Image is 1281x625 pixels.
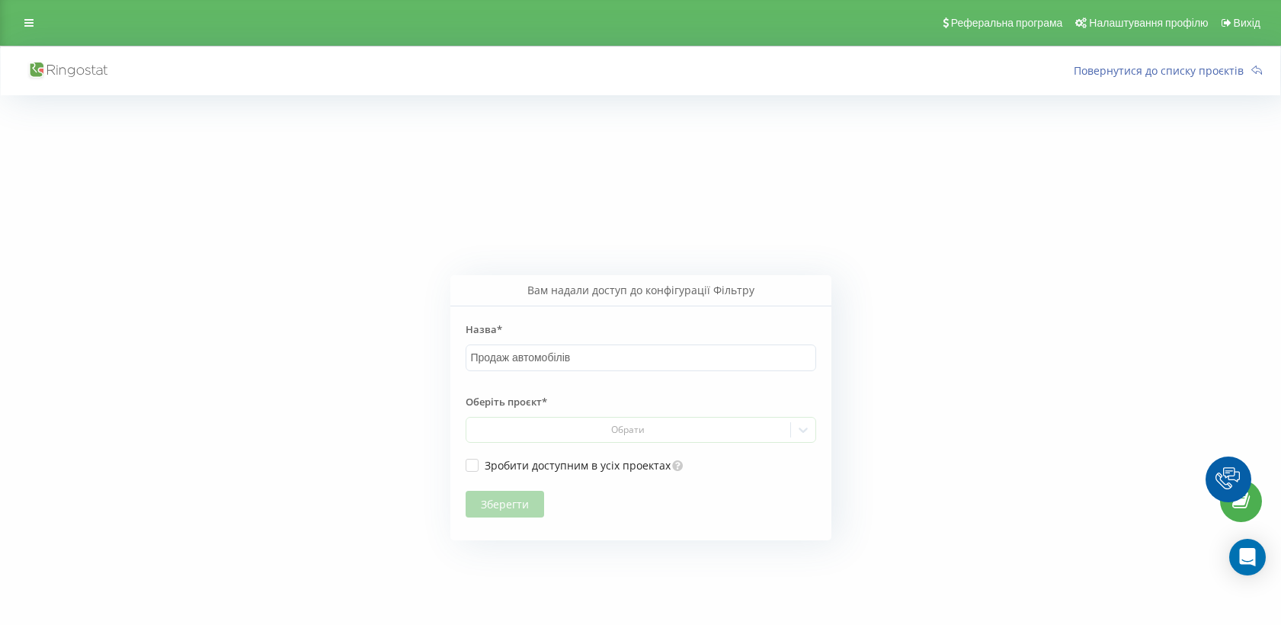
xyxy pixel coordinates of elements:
[466,386,816,417] label: Оберіть проєкт*
[466,459,671,472] label: Зробити доступним в усіх проектах
[671,458,684,469] i: Копію буде створено для вас у кожному проєкті, до Журналу дзвінків 2.0 якого ви маєте доступ
[450,275,831,306] div: Вам надали доступ до конфігурації Фільтру
[1074,63,1251,78] span: Повернутися до списку проєктів
[951,17,1063,29] span: Реферальна програма
[1089,17,1208,29] span: Налаштування профілю
[466,314,816,345] label: Назва*
[1234,17,1260,29] span: Вихід
[1074,63,1270,78] a: Повернутися до списку проєктів
[466,345,816,370] input: Введіть назву
[472,424,784,436] div: Обрати
[1229,539,1266,575] div: Відкрийте Intercom Messenger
